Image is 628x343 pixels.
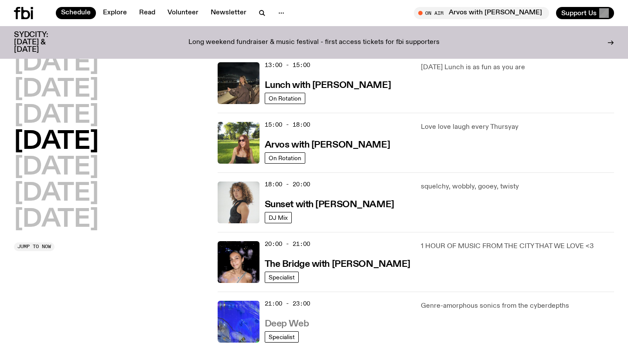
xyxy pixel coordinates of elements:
[265,272,299,283] a: Specialist
[421,62,614,73] p: [DATE] Lunch is as fun as you are
[14,31,70,54] h3: SYDCITY: [DATE] & [DATE]
[134,7,160,19] a: Read
[265,152,305,164] a: On Rotation
[561,9,597,17] span: Support Us
[218,301,259,343] img: An abstract artwork, in bright blue with amorphous shapes, illustrated shimmers and small drawn c...
[421,301,614,311] p: Genre-amorphous sonics from the cyberdepths
[14,155,99,180] button: [DATE]
[265,93,305,104] a: On Rotation
[265,318,309,329] a: Deep Web
[265,299,310,308] span: 21:00 - 23:00
[269,274,295,280] span: Specialist
[421,241,614,252] p: 1 HOUR OF MUSIC FROM THE CITY THAT WE LOVE <3
[17,244,51,249] span: Jump to now
[265,79,391,90] a: Lunch with [PERSON_NAME]
[218,62,259,104] img: Izzy Page stands above looking down at Opera Bar. She poses in front of the Harbour Bridge in the...
[269,214,288,221] span: DJ Mix
[265,331,299,343] a: Specialist
[265,200,394,209] h3: Sunset with [PERSON_NAME]
[98,7,132,19] a: Explore
[269,333,295,340] span: Specialist
[218,122,259,164] img: Lizzie Bowles is sitting in a bright green field of grass, with dark sunglasses and a black top. ...
[14,77,99,102] button: [DATE]
[14,51,99,76] button: [DATE]
[14,130,99,154] button: [DATE]
[14,182,99,206] button: [DATE]
[218,182,259,223] img: Tangela looks past her left shoulder into the camera with an inquisitive look. She is wearing a s...
[162,7,204,19] a: Volunteer
[188,39,440,47] p: Long weekend fundraiser & music festival - first access tickets for fbi supporters
[265,121,310,129] span: 15:00 - 18:00
[14,242,55,251] button: Jump to now
[265,258,410,269] a: The Bridge with [PERSON_NAME]
[265,212,292,223] a: DJ Mix
[421,122,614,132] p: Love love laugh every Thursyay
[421,182,614,192] p: squelchy, wobbly, gooey, twisty
[265,61,310,69] span: 13:00 - 15:00
[265,260,410,269] h3: The Bridge with [PERSON_NAME]
[265,141,390,150] h3: Arvos with [PERSON_NAME]
[265,240,310,248] span: 20:00 - 21:00
[56,7,96,19] a: Schedule
[14,104,99,128] button: [DATE]
[414,7,549,19] button: On AirArvos with [PERSON_NAME]
[265,139,390,150] a: Arvos with [PERSON_NAME]
[14,208,99,232] button: [DATE]
[205,7,252,19] a: Newsletter
[265,319,309,329] h3: Deep Web
[556,7,614,19] button: Support Us
[265,180,310,188] span: 18:00 - 20:00
[265,81,391,90] h3: Lunch with [PERSON_NAME]
[269,155,301,161] span: On Rotation
[269,95,301,101] span: On Rotation
[265,198,394,209] a: Sunset with [PERSON_NAME]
